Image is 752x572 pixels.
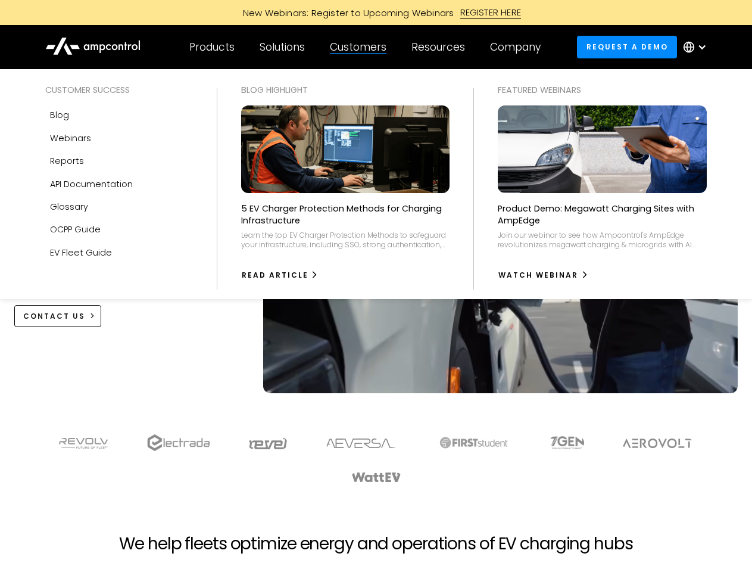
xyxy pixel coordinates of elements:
[498,270,578,281] div: watch webinar
[231,7,460,19] div: New Webinars: Register to Upcoming Webinars
[498,83,707,97] div: Featured webinars
[45,83,193,97] div: Customer success
[45,241,193,264] a: EV Fleet Guide
[108,6,644,19] a: New Webinars: Register to Upcoming WebinarsREGISTER HERE
[45,127,193,150] a: Webinars
[260,41,305,54] div: Solutions
[45,173,193,195] a: API Documentation
[351,472,401,482] img: WattEV logo
[50,154,84,167] div: Reports
[411,41,465,54] div: Resources
[45,104,193,126] a: Blog
[460,6,522,19] div: REGISTER HERE
[498,203,707,226] p: Product Demo: Megawatt Charging Sites with AmpEdge
[45,218,193,241] a: OCPP Guide
[330,41,386,54] div: Customers
[577,36,677,58] a: Request a demo
[241,266,319,285] a: Read Article
[498,266,589,285] a: watch webinar
[242,270,308,281] div: Read Article
[23,311,85,322] div: CONTACT US
[490,41,541,54] div: Company
[622,439,693,448] img: Aerovolt Logo
[50,132,91,145] div: Webinars
[189,41,235,54] div: Products
[45,195,193,218] a: Glossary
[241,231,450,249] div: Learn the top EV Charger Protection Methods to safeguard your infrastructure, including SSO, stro...
[50,178,133,191] div: API Documentation
[50,223,101,236] div: OCPP Guide
[50,108,69,122] div: Blog
[45,150,193,172] a: Reports
[147,434,210,451] img: electrada logo
[50,200,88,213] div: Glossary
[498,231,707,249] div: Join our webinar to see how Ampcontrol's AmpEdge revolutionizes megawatt charging & microgrids wi...
[241,203,450,226] p: 5 EV Charger Protection Methods for Charging Infrastructure
[14,305,102,327] a: CONTACT US
[50,246,112,259] div: EV Fleet Guide
[241,83,450,97] div: Blog Highlight
[119,534,632,554] h2: We help fleets optimize energy and operations of EV charging hubs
